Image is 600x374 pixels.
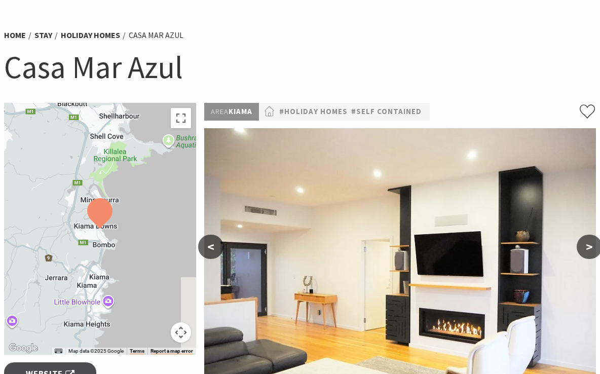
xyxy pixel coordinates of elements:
[204,103,259,121] p: Kiama
[4,47,596,88] h1: Casa Mar Azul
[61,30,120,41] a: Holiday Homes
[171,322,191,343] button: Map camera controls
[198,235,223,259] button: <
[7,342,40,355] img: Google
[55,348,62,355] button: Keyboard shortcuts
[7,342,40,355] a: Open this area in Google Maps (opens a new window)
[279,105,348,118] a: #Holiday Homes
[4,30,26,41] a: Home
[68,348,124,354] span: Map data ©2025 Google
[151,348,193,354] a: Report a map error
[34,30,52,41] a: Stay
[211,106,229,116] span: Area
[351,105,422,118] a: #Self Contained
[171,108,191,128] button: Toggle fullscreen view
[130,348,144,354] a: Terms (opens in new tab)
[129,29,183,42] li: Casa Mar Azul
